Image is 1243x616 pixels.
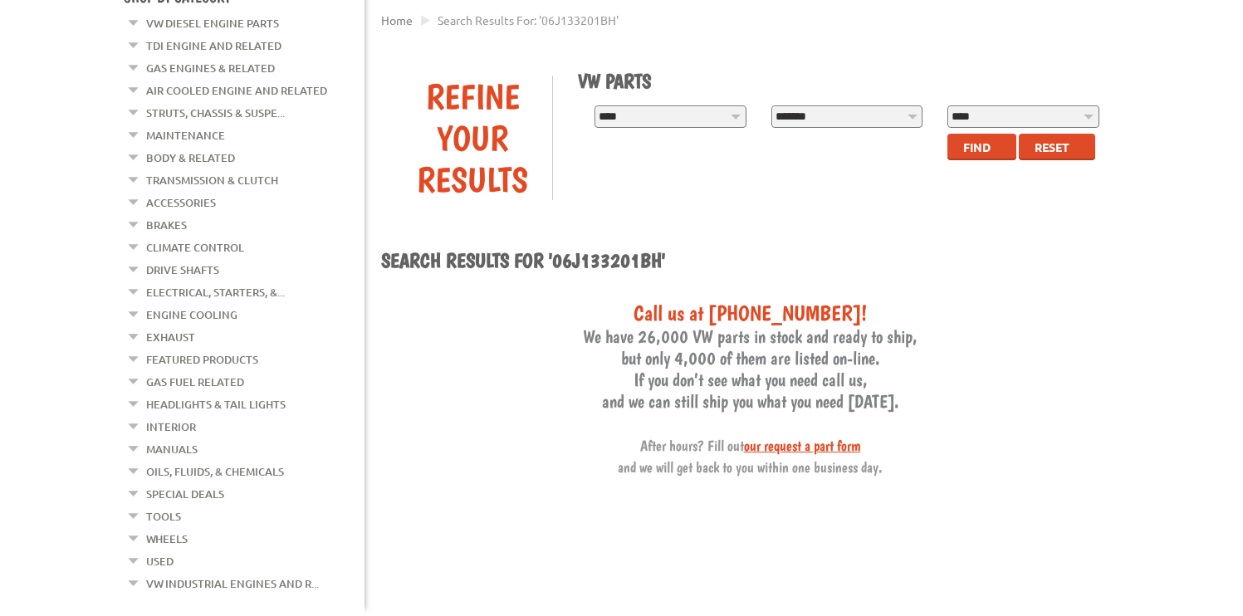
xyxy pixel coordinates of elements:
a: VW Diesel Engine Parts [146,12,279,34]
a: Electrical, Starters, &... [146,281,285,303]
a: our request a part form [744,437,861,454]
a: Climate Control [146,237,244,258]
a: Drive Shafts [146,259,219,281]
a: Engine Cooling [146,304,237,325]
a: Wheels [146,528,188,550]
a: Maintenance [146,125,225,146]
a: TDI Engine and Related [146,35,281,56]
a: Headlights & Tail Lights [146,394,286,415]
a: Accessories [146,192,216,213]
span: Find [963,139,991,154]
button: Find [947,134,1016,160]
span: Search results for: '06J133201BH' [438,12,619,27]
a: Air Cooled Engine and Related [146,80,327,101]
a: Transmission & Clutch [146,169,278,191]
h1: VW Parts [578,69,1108,93]
a: Home [381,12,413,27]
a: VW Industrial Engines and R... [146,573,319,594]
a: Struts, Chassis & Suspe... [146,102,285,124]
a: Gas Fuel Related [146,371,244,393]
span: Reset [1035,139,1069,154]
a: Used [146,550,174,572]
a: Exhaust [146,326,195,348]
a: Body & Related [146,147,235,169]
a: Interior [146,416,196,438]
a: Oils, Fluids, & Chemicals [146,461,284,482]
div: Refine Your Results [394,76,553,200]
span: After hours? Fill out and we will get back to you within one business day. [618,437,883,476]
a: Manuals [146,438,198,460]
a: Brakes [146,214,187,236]
span: Call us at [PHONE_NUMBER]! [634,300,867,325]
a: Gas Engines & Related [146,57,275,79]
h1: Search results for '06J133201BH' [381,248,1120,275]
h3: We have 26,000 VW parts in stock and ready to ship, but only 4,000 of them are listed on-line. If... [381,300,1120,477]
a: Featured Products [146,349,258,370]
a: Special Deals [146,483,224,505]
button: Reset [1019,134,1095,160]
a: Tools [146,506,181,527]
